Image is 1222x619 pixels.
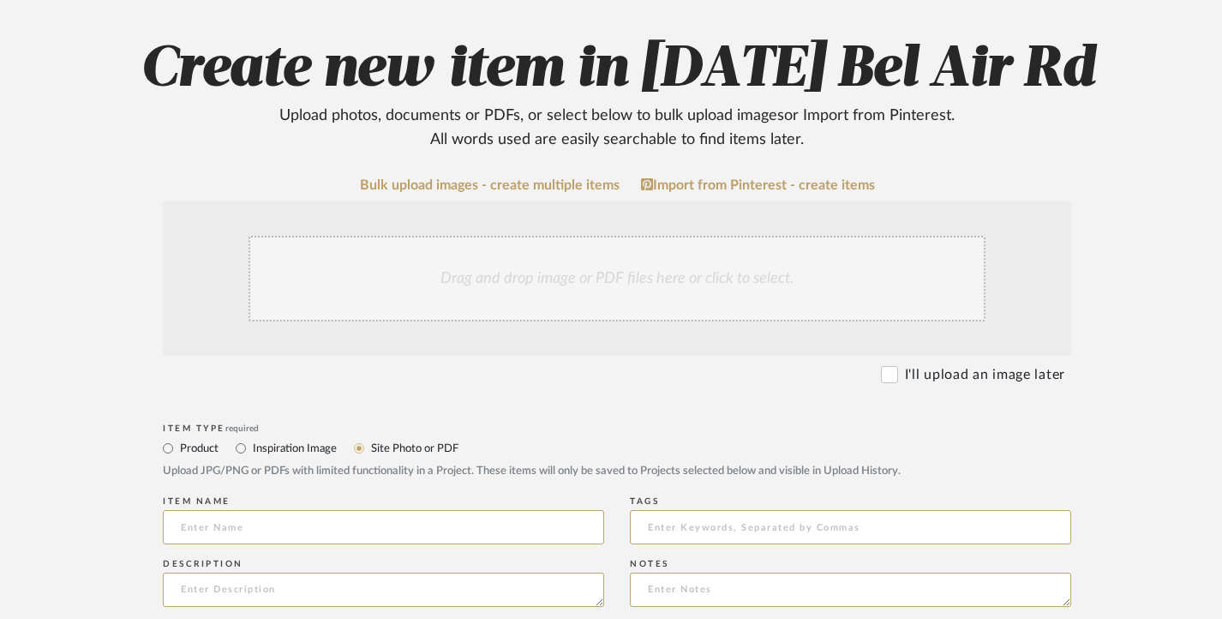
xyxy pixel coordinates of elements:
[630,510,1071,544] input: Enter Keywords, Separated by Commas
[360,178,620,193] a: Bulk upload images - create multiple items
[266,104,968,152] div: Upload photos, documents or PDFs, or select below to bulk upload images or Import from Pinterest ...
[163,424,1071,434] div: Item Type
[905,364,1065,385] label: I'll upload an image later
[163,496,604,507] div: Item name
[163,510,604,544] input: Enter Name
[225,424,259,433] span: required
[369,439,458,458] label: Site Photo or PDF
[630,559,1071,569] div: Notes
[71,35,1163,152] h2: Create new item in [DATE] Bel Air Rd
[163,559,604,569] div: Description
[163,463,1071,480] div: Upload JPG/PNG or PDFs with limited functionality in a Project. These items will only be saved to...
[251,439,337,458] label: Inspiration Image
[178,439,219,458] label: Product
[163,437,1071,459] mat-radio-group: Select item type
[630,496,1071,507] div: Tags
[641,177,875,193] a: Import from Pinterest - create items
